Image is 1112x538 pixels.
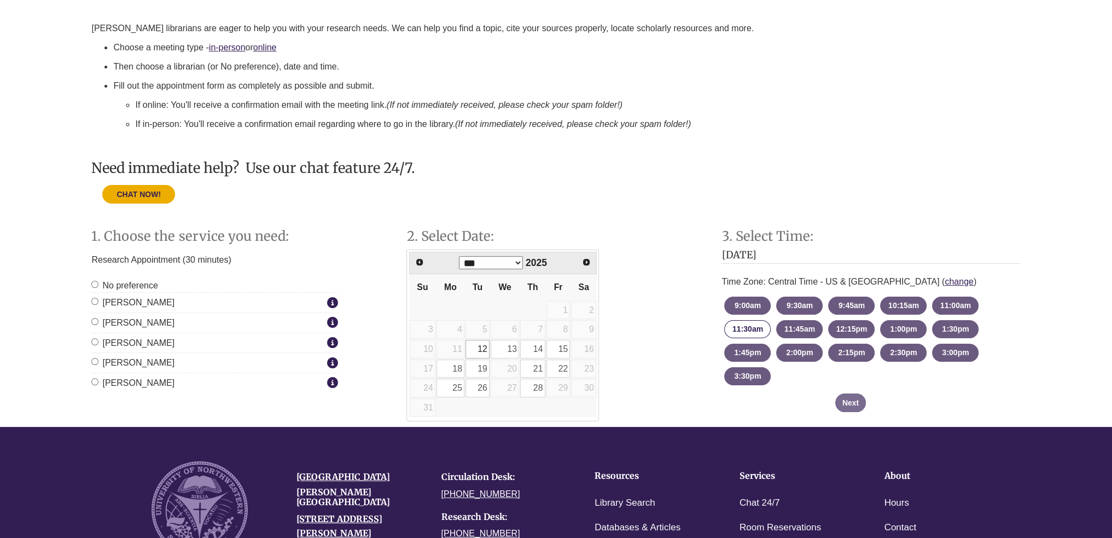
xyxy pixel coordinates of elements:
[406,229,705,244] h2: Step 2. Select Date:
[91,24,754,33] span: [PERSON_NAME] librarians are eager to help you with your research needs. We can help you find a t...
[546,339,571,359] td: Available
[113,41,1020,54] p: Choose a meeting type - or
[296,471,390,482] a: [GEOGRAPHIC_DATA]
[436,379,464,397] a: 25
[932,344,979,362] button: 3:00pm
[436,360,464,378] a: 18
[884,495,909,511] a: Hours
[296,488,425,507] h4: [PERSON_NAME][GEOGRAPHIC_DATA]
[776,320,823,338] button: 11:45am
[465,360,490,378] a: 19
[520,360,545,378] a: 21
[498,282,511,292] span: Wednesday
[455,119,691,129] em: (If not immediately received, please check your spam folder!)
[113,79,1020,92] p: Fill out the appointment form as completely as possible and submit.
[135,99,1020,112] p: If online: You'll receive a confirmation email with the meeting link.
[91,296,324,310] label: [PERSON_NAME]
[91,376,324,390] label: [PERSON_NAME]
[102,185,175,204] button: CHAT NOW!
[91,279,337,390] div: Staff Member Group: Online Appointments
[91,298,98,305] input: [PERSON_NAME]
[91,336,324,350] label: [PERSON_NAME]
[417,282,428,292] span: Sunday
[411,253,428,271] a: Previous Month
[441,489,520,499] a: [PHONE_NUMBER]
[91,378,98,385] input: [PERSON_NAME]
[595,471,706,481] h4: Resources
[91,318,98,325] input: [PERSON_NAME]
[91,160,1020,176] h3: Need immediate help? Use our chat feature 24/7.
[721,250,1020,264] h3: [DATE]
[465,379,490,397] a: 26
[91,338,98,345] input: [PERSON_NAME]
[441,512,570,522] h4: Research Desk:
[546,359,571,379] td: Available
[135,118,1020,131] p: If in-person: You'll receive a confirmation email regarding where to go in the library.
[724,320,771,338] button: 11:30am
[880,320,927,338] button: 1:00pm
[436,378,465,398] td: Available
[880,344,927,362] button: 2:30pm
[520,359,545,379] td: Available
[579,282,589,292] span: Saturday
[776,344,823,362] button: 2:00pm
[415,258,424,267] span: Prev
[828,297,875,315] button: 9:45am
[465,339,490,359] td: Available
[465,340,490,358] a: 12
[880,297,927,315] button: 10:15am
[554,282,563,292] span: Friday
[932,320,979,338] button: 1:30pm
[490,339,520,359] td: Available
[459,256,523,269] select: Select month
[102,189,175,199] a: CHAT NOW!
[91,229,390,244] h2: Step 1. Choose the service you need:
[520,379,545,397] a: 28
[520,378,545,398] td: Available
[721,269,1020,294] div: Time Zone: Central Time - US & [GEOGRAPHIC_DATA] ( )
[884,471,995,481] h4: About
[491,340,519,358] a: 13
[740,520,821,536] a: Room Reservations
[828,344,875,362] button: 2:15pm
[473,282,482,292] span: Tuesday
[91,316,324,330] label: [PERSON_NAME]
[582,258,591,267] span: Next
[465,378,490,398] td: Available
[527,282,538,292] span: Thursday
[209,43,246,52] a: in-person
[546,360,570,378] a: 22
[91,250,337,270] p: Research Appointment (30 minutes)
[91,279,158,293] label: No preference
[91,281,98,288] input: No preference
[520,340,545,358] a: 14
[441,472,570,482] h4: Circulation Desk:
[740,471,851,481] h4: Services
[441,529,520,538] a: [PHONE_NUMBER]
[595,520,680,536] a: Databases & Articles
[436,359,465,379] td: Available
[91,358,98,365] input: [PERSON_NAME]
[945,277,974,286] a: change
[828,320,875,338] button: 12:15pm
[721,229,1020,244] h2: Step 3: Select Time:
[740,495,780,511] a: Chat 24/7
[546,340,570,358] a: 15
[387,100,622,109] em: (If not immediately received, please check your spam folder!)
[724,297,771,315] button: 9:00am
[578,253,595,271] a: Next Month
[932,297,979,315] button: 11:00am
[724,344,771,362] button: 1:45pm
[526,257,547,268] span: 2025
[465,359,490,379] td: Available
[444,282,457,292] span: Monday
[835,394,866,412] button: Next
[884,520,916,536] a: Contact
[91,356,324,370] label: [PERSON_NAME]
[253,43,277,52] a: online
[776,297,823,315] button: 9:30am
[724,367,771,385] button: 3:30pm
[520,339,545,359] td: Available
[595,495,655,511] a: Library Search
[113,60,1020,73] p: Then choose a librarian (or No preference), date and time.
